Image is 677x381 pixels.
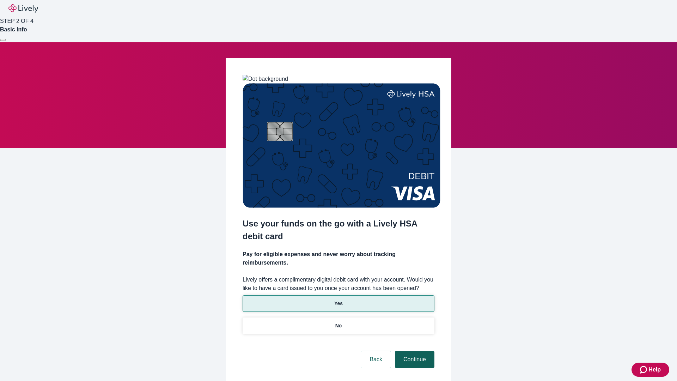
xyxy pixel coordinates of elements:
[243,276,434,292] label: Lively offers a complimentary digital debit card with your account. Would you like to have a card...
[243,217,434,243] h2: Use your funds on the go with a Lively HSA debit card
[648,365,661,374] span: Help
[8,4,38,13] img: Lively
[243,83,440,208] img: Debit card
[334,300,343,307] p: Yes
[243,75,288,83] img: Dot background
[243,317,434,334] button: No
[395,351,434,368] button: Continue
[335,322,342,329] p: No
[361,351,391,368] button: Back
[243,250,434,267] h4: Pay for eligible expenses and never worry about tracking reimbursements.
[632,363,669,377] button: Zendesk support iconHelp
[243,295,434,312] button: Yes
[640,365,648,374] svg: Zendesk support icon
